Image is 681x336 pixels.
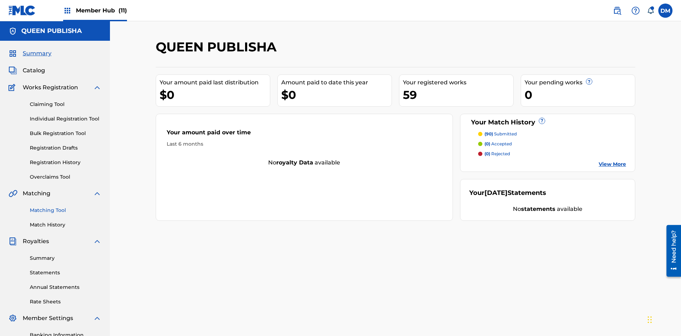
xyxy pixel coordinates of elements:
[76,6,127,15] span: Member Hub
[629,4,643,18] div: Help
[23,49,51,58] span: Summary
[469,118,626,127] div: Your Match History
[63,6,72,15] img: Top Rightsholders
[160,87,270,103] div: $0
[599,161,626,168] a: View More
[9,314,17,323] img: Member Settings
[30,207,101,214] a: Matching Tool
[646,302,681,336] iframe: Chat Widget
[93,237,101,246] img: expand
[9,5,36,16] img: MLC Logo
[276,159,313,166] strong: royalty data
[23,314,73,323] span: Member Settings
[403,78,513,87] div: Your registered works
[30,254,101,262] a: Summary
[631,6,640,15] img: help
[525,87,635,103] div: 0
[539,118,545,124] span: ?
[9,66,17,75] img: Catalog
[30,159,101,166] a: Registration History
[30,221,101,229] a: Match History
[469,188,546,198] div: Your Statements
[478,151,626,157] a: (0) rejected
[9,49,51,58] a: SummarySummary
[485,141,490,146] span: (0)
[648,309,652,330] div: Drag
[658,4,672,18] div: User Menu
[118,7,127,14] span: (11)
[23,66,45,75] span: Catalog
[23,237,49,246] span: Royalties
[478,141,626,147] a: (0) accepted
[647,7,654,14] div: Notifications
[93,189,101,198] img: expand
[525,78,635,87] div: Your pending works
[30,130,101,137] a: Bulk Registration Tool
[23,189,50,198] span: Matching
[167,128,442,140] div: Your amount paid over time
[661,222,681,280] iframe: Resource Center
[610,4,624,18] a: Public Search
[9,66,45,75] a: CatalogCatalog
[9,83,18,92] img: Works Registration
[613,6,621,15] img: search
[281,87,392,103] div: $0
[521,206,555,212] strong: statements
[30,284,101,291] a: Annual Statements
[485,141,512,147] p: accepted
[485,189,508,197] span: [DATE]
[156,39,280,55] h2: QUEEN PUBLISHA
[478,131,626,137] a: (90) submitted
[485,151,510,157] p: rejected
[485,131,517,137] p: submitted
[586,79,592,84] span: ?
[9,49,17,58] img: Summary
[30,115,101,123] a: Individual Registration Tool
[93,83,101,92] img: expand
[30,101,101,108] a: Claiming Tool
[9,27,17,35] img: Accounts
[156,158,453,167] div: No available
[30,298,101,306] a: Rate Sheets
[30,269,101,276] a: Statements
[93,314,101,323] img: expand
[485,151,490,156] span: (0)
[30,173,101,181] a: Overclaims Tool
[485,131,493,136] span: (90)
[167,140,442,148] div: Last 6 months
[30,144,101,152] a: Registration Drafts
[469,205,626,213] div: No available
[403,87,513,103] div: 59
[160,78,270,87] div: Your amount paid last distribution
[9,237,17,246] img: Royalties
[9,189,17,198] img: Matching
[21,27,82,35] h5: QUEEN PUBLISHA
[281,78,392,87] div: Amount paid to date this year
[23,83,78,92] span: Works Registration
